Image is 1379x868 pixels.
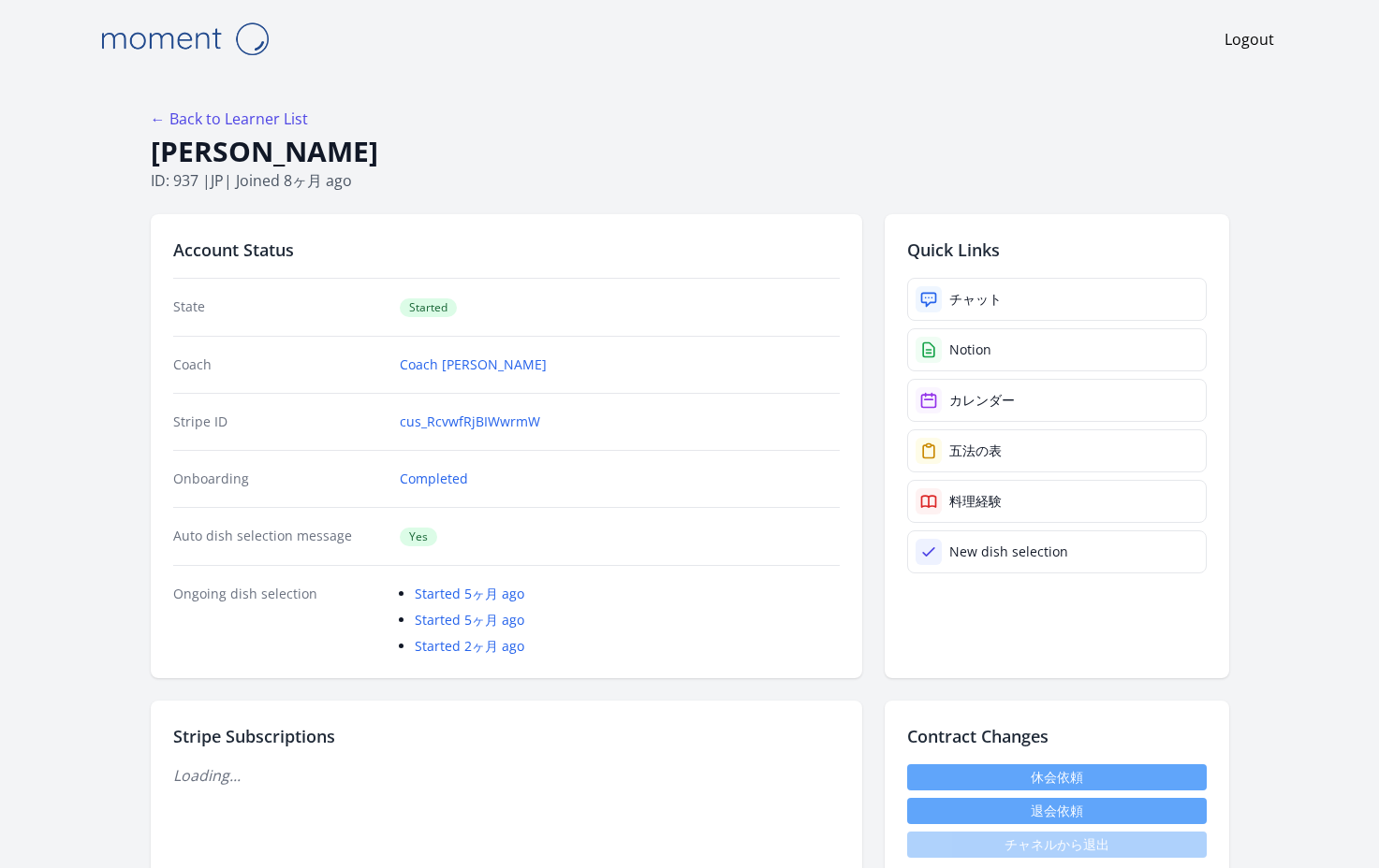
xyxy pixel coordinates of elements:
a: Completed [400,470,468,488]
div: New dish selection [949,542,1068,561]
dt: Coach [173,355,386,374]
a: ← Back to Learner List [151,108,308,129]
a: チャット [907,278,1207,321]
button: 退会依頼 [907,798,1207,824]
div: 五法の表 [949,441,1002,460]
span: Started [400,298,457,317]
dt: State [173,297,386,317]
p: Loading... [173,764,840,787]
div: Notion [949,340,991,359]
img: Moment [91,15,278,63]
dt: Auto dish selection message [173,527,386,546]
h2: Account Status [173,237,840,263]
h2: Stripe Subscriptions [173,723,840,749]
span: jp [211,170,224,191]
a: New dish selection [907,530,1207,573]
a: Logout [1225,28,1274,51]
a: 料理経験 [907,480,1207,523]
p: ID: 937 | | Joined 8ヶ月 ago [151,169,1229,192]
div: 料理経験 [949,492,1002,511]
a: 五法の表 [907,429,1207,472]
a: 休会依頼 [907,764,1207,790]
a: Started 2ヶ月 ago [415,637,524,655]
dt: Onboarding [173,470,386,488]
a: Started 5ヶ月 ago [415,585,524,602]
span: Yes [400,528,437,546]
a: Coach [PERSON_NAME] [400,355,547,374]
h1: [PERSON_NAME] [151,134,1229,169]
div: チャット [949,290,1002,309]
a: cus_RcvwfRjBIWwrmW [400,412,540,431]
span: チャネルから退出 [907,832,1207,858]
h2: Quick Links [907,237,1207,263]
a: カレンダー [907,379,1207,422]
a: Started 5ヶ月 ago [415,611,524,629]
h2: Contract Changes [907,723,1207,749]
a: Notion [907,328,1207,371]
div: カレンダー [949,391,1015,410]
dt: Stripe ID [173,412,386,431]
dt: Ongoing dish selection [173,585,386,656]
